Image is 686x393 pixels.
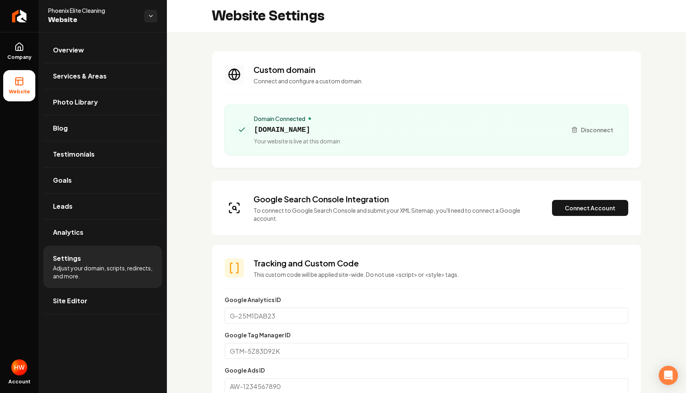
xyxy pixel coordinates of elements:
[12,10,27,22] img: Rebolt Logo
[43,37,162,63] a: Overview
[552,200,628,216] button: Connect Account
[53,175,72,185] span: Goals
[53,296,87,306] span: Site Editor
[48,14,138,26] span: Website
[254,77,628,85] p: Connect and configure a custom domain.
[53,45,84,55] span: Overview
[53,254,81,263] span: Settings
[43,63,162,89] a: Services & Areas
[254,137,340,145] span: Your website is live at this domain
[4,54,35,60] span: Company
[8,379,30,385] span: Account
[659,366,678,385] div: Open Intercom Messenger
[254,64,628,75] h3: Custom domain
[254,206,533,222] p: To connect to Google Search Console and submit your XML Sitemap, you'll need to connect a Google ...
[43,115,162,141] a: Blog
[11,359,27,375] button: Open user button
[225,296,281,303] label: Google Analytics ID
[566,123,618,137] button: Disconnect
[48,6,138,14] span: Phoenix Elite Cleaning
[53,149,95,159] span: Testimonials
[43,220,162,245] a: Analytics
[254,258,628,269] h3: Tracking and Custom Code
[254,270,628,278] p: This custom code will be applied site-wide. Do not use <script> or <style> tags.
[43,89,162,115] a: Photo Library
[3,36,35,67] a: Company
[53,97,98,107] span: Photo Library
[254,193,533,205] h3: Google Search Console Integration
[212,8,325,24] h2: Website Settings
[53,202,73,211] span: Leads
[225,343,628,359] input: GTM-5Z83D92K
[53,228,83,237] span: Analytics
[225,308,628,324] input: G-25M1DAB23
[53,71,107,81] span: Services & Areas
[6,89,33,95] span: Website
[254,124,340,135] span: [DOMAIN_NAME]
[11,359,27,375] img: HSA Websites
[43,141,162,167] a: Testimonials
[581,126,613,134] span: Disconnect
[254,115,305,123] span: Domain Connected
[225,331,290,339] label: Google Tag Manager ID
[53,123,68,133] span: Blog
[43,288,162,314] a: Site Editor
[225,367,265,374] label: Google Ads ID
[43,193,162,219] a: Leads
[53,264,152,280] span: Adjust your domain, scripts, redirects, and more.
[43,167,162,193] a: Goals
